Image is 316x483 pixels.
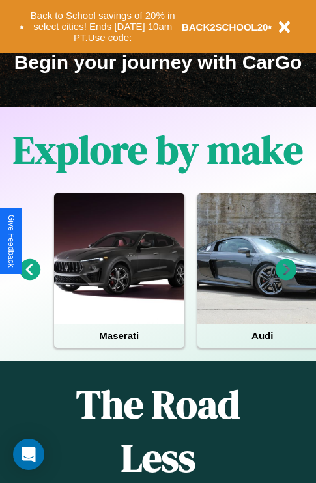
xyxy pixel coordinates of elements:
div: Give Feedback [7,215,16,268]
button: Back to School savings of 20% in select cities! Ends [DATE] 10am PT.Use code: [24,7,182,47]
div: Open Intercom Messenger [13,439,44,470]
b: BACK2SCHOOL20 [182,21,268,33]
h1: Explore by make [13,123,303,176]
h4: Maserati [54,324,184,348]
